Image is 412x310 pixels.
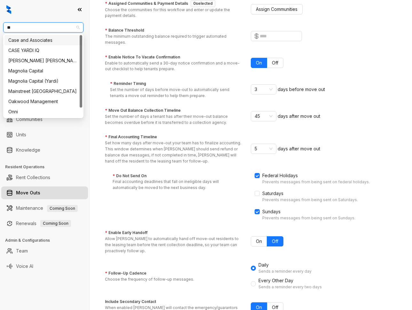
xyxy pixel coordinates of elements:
[4,56,82,66] div: Gates Hudson
[8,37,78,44] div: Case and Associates
[1,245,88,257] li: Team
[255,144,273,154] span: 5
[105,276,194,283] p: Choose the frequency of follow-up messages.
[5,238,89,243] h3: Admin & Configurations
[1,113,88,126] li: Communities
[255,111,273,121] span: 45
[278,113,320,119] span: days after move out
[8,98,78,105] div: Oakwood Management
[4,76,82,86] div: Magnolia Capital (Yardi)
[272,238,278,244] span: Off
[105,114,243,126] p: Set the number of days a tenant has after their move-out balance becomes overdue before it is tra...
[272,305,278,310] span: Off
[1,128,88,141] li: Units
[256,277,324,290] span: Every Other Day
[256,6,297,13] span: Assign Communities
[4,35,82,45] div: Case and Associates
[16,144,40,156] a: Knowledge
[47,205,78,212] span: Coming Soon
[1,43,88,56] li: Leads
[105,299,156,305] label: Include Secondary Contact
[105,230,147,236] label: Enable Early Handoff
[260,208,283,215] span: Sundays
[16,186,40,199] a: Move Outs
[105,108,181,114] label: Move Out Balance Collection Timeline
[262,179,370,185] div: Prevents messages from being sent on federal holidays.
[1,86,88,98] li: Collections
[1,171,88,184] li: Rent Collections
[105,236,243,254] p: Allow [PERSON_NAME] to automatically hand off move-out residents to the leasing team before the r...
[256,261,314,275] span: Daily
[105,60,243,72] p: Enable to automatically send a 30-day notice confirmation and a move-out checklist to help tenant...
[4,96,82,107] div: Oakwood Management
[40,220,71,227] span: Coming Soon
[1,70,88,83] li: Leasing
[105,34,243,46] p: The minimum outstanding balance required to trigger automated messages.
[4,66,82,76] div: Magnolia Capital
[278,87,325,92] span: days before move out
[260,190,286,197] span: Saturdays
[110,81,146,87] label: Reminder Timing
[1,202,88,215] li: Maintenance
[8,88,78,95] div: Mainstreet [GEOGRAPHIC_DATA]
[256,238,262,244] span: On
[272,60,278,65] span: Off
[105,27,144,34] label: Balance Threshold
[256,60,262,65] span: On
[258,284,322,290] p: Sends a reminder every two days
[262,197,370,203] div: Prevents messages from being sent on Saturdays.
[258,268,312,275] p: Sends a reminder every day
[113,173,147,179] label: Do Not Send On
[255,85,273,94] span: 3
[278,146,320,151] span: days after move out
[251,4,303,14] button: Assign Communities
[16,217,71,230] a: RenewalsComing Soon
[256,305,262,310] span: On
[16,171,50,184] a: Rent Collections
[16,260,33,273] a: Voice AI
[8,57,78,64] div: [PERSON_NAME] [PERSON_NAME]
[1,144,88,156] li: Knowledge
[4,45,82,56] div: CASE YARDI IQ
[105,134,157,140] label: Final Accounting Timeline
[8,78,78,85] div: Magnolia Capital (Yardi)
[105,7,239,19] p: Choose the communities for this workflow and enter or update the payment details.
[5,164,89,170] h3: Resident Operations
[105,140,243,164] p: Set how many days after move-out your team has to finalize accounting. This window determines whe...
[16,113,43,126] a: Communities
[260,172,300,179] span: Federal Holidays
[113,179,242,191] p: Final accounting deadlines that fall on ineligible days will automatically be moved to the next b...
[16,128,26,141] a: Units
[8,108,78,115] div: Onni
[8,47,78,54] div: CASE YARDI IQ
[1,186,88,199] li: Move Outs
[1,260,88,273] li: Voice AI
[1,217,88,230] li: Renewals
[105,54,180,60] label: Enable Notice To Vacate Confirmation
[105,270,147,276] label: Follow-Up Cadence
[16,245,28,257] a: Team
[6,5,11,14] img: logo
[4,107,82,117] div: Onni
[110,87,243,99] p: Set the number of days before move-out to automatically send tenants a move out reminder to help ...
[4,86,82,96] div: Mainstreet Canada
[262,215,370,221] div: Prevents messages from being sent on Sundays.
[8,67,78,74] div: Magnolia Capital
